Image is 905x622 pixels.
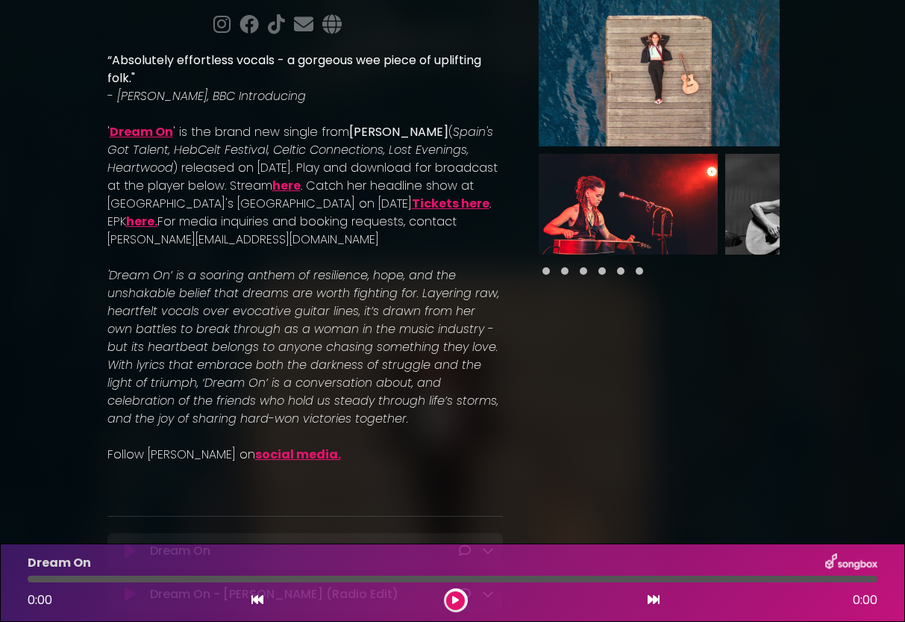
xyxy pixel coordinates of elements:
[825,553,877,573] img: songbox-logo-white.png
[107,52,481,87] strong: “Absolutely effortless vocals - a gorgeous wee piece of uplifting folk."
[412,195,489,212] a: Tickets here
[107,267,499,427] em: 'Dream On’ is a soaring anthem of resilience, hope, and the unshakable belief that dreams are wor...
[107,123,493,176] em: Spain's Got Talent, HebCelt Festival, Celtic Connections, Lost Evenings, Heartwood
[107,123,503,249] p: ' ' is the brand new single from ( ) released on [DATE]. Play and download for broadcast at the p...
[539,154,718,255] img: 078ND394RYaCmygZEwln
[349,123,448,140] strong: [PERSON_NAME]
[725,154,904,255] img: E0Uc4UjGR0SeRjAxU77k
[28,554,91,572] p: Dream On
[110,123,173,140] a: Dream On
[126,213,157,230] a: here.
[272,177,301,194] a: here
[28,591,52,609] span: 0:00
[150,542,210,560] p: Dream On
[853,591,877,609] span: 0:00
[107,446,503,464] p: Follow [PERSON_NAME] on
[107,87,306,105] em: - [PERSON_NAME], BBC Introducing
[255,446,341,463] a: social media.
